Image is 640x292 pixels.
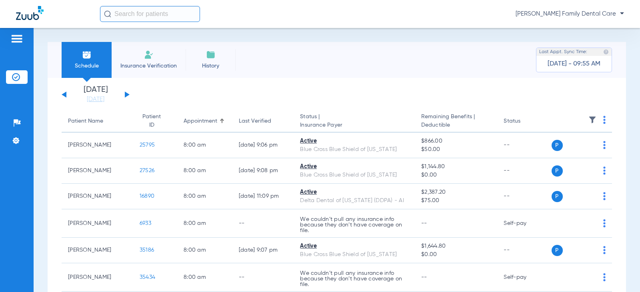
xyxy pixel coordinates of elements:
[232,184,294,209] td: [DATE] 11:09 PM
[140,113,171,129] div: Patient ID
[552,245,563,256] span: P
[421,137,491,145] span: $866.00
[603,219,606,227] img: group-dot-blue.svg
[497,110,551,133] th: Status
[603,167,606,175] img: group-dot-blue.svg
[539,48,587,56] span: Last Appt. Sync Time:
[82,50,92,60] img: Schedule
[294,110,415,133] th: Status |
[300,188,408,197] div: Active
[497,263,551,292] td: Self-pay
[232,238,294,263] td: [DATE] 9:07 PM
[603,192,606,200] img: group-dot-blue.svg
[62,158,133,184] td: [PERSON_NAME]
[421,145,491,154] span: $50.00
[100,6,200,22] input: Search for patients
[140,168,154,173] span: 27526
[232,209,294,238] td: --
[62,184,133,209] td: [PERSON_NAME]
[421,242,491,250] span: $1,644.80
[184,117,217,125] div: Appointment
[140,220,151,226] span: 6933
[184,117,226,125] div: Appointment
[68,62,106,70] span: Schedule
[118,62,180,70] span: Insurance Verification
[421,250,491,259] span: $0.00
[140,113,164,129] div: Patient ID
[72,95,120,103] a: [DATE]
[497,184,551,209] td: --
[239,117,271,125] div: Last Verified
[177,133,232,158] td: 8:00 AM
[10,34,23,44] img: hamburger-icon
[497,238,551,263] td: --
[552,191,563,202] span: P
[232,158,294,184] td: [DATE] 9:08 PM
[62,238,133,263] td: [PERSON_NAME]
[300,137,408,145] div: Active
[232,133,294,158] td: [DATE] 9:06 PM
[497,158,551,184] td: --
[421,171,491,179] span: $0.00
[552,165,563,177] span: P
[516,10,624,18] span: [PERSON_NAME] Family Dental Care
[68,117,103,125] div: Patient Name
[497,133,551,158] td: --
[497,209,551,238] td: Self-pay
[300,163,408,171] div: Active
[588,116,596,124] img: filter.svg
[72,86,120,103] li: [DATE]
[300,121,408,129] span: Insurance Payer
[552,140,563,151] span: P
[603,273,606,281] img: group-dot-blue.svg
[192,62,230,70] span: History
[62,263,133,292] td: [PERSON_NAME]
[140,247,154,253] span: 35186
[300,242,408,250] div: Active
[232,263,294,292] td: --
[421,188,491,197] span: $2,387.20
[177,238,232,263] td: 8:00 AM
[206,50,216,60] img: History
[603,116,606,124] img: group-dot-blue.svg
[104,10,111,18] img: Search Icon
[140,274,155,280] span: 35434
[140,193,154,199] span: 16890
[603,246,606,254] img: group-dot-blue.svg
[421,197,491,205] span: $75.00
[300,197,408,205] div: Delta Dental of [US_STATE] (DDPA) - AI
[415,110,497,133] th: Remaining Benefits |
[62,209,133,238] td: [PERSON_NAME]
[16,6,44,20] img: Zuub Logo
[300,171,408,179] div: Blue Cross Blue Shield of [US_STATE]
[177,209,232,238] td: 8:00 AM
[300,250,408,259] div: Blue Cross Blue Shield of [US_STATE]
[300,270,408,287] p: We couldn’t pull any insurance info because they don’t have coverage on file.
[177,158,232,184] td: 8:00 AM
[421,274,427,280] span: --
[68,117,127,125] div: Patient Name
[62,133,133,158] td: [PERSON_NAME]
[421,220,427,226] span: --
[300,145,408,154] div: Blue Cross Blue Shield of [US_STATE]
[144,50,154,60] img: Manual Insurance Verification
[177,263,232,292] td: 8:00 AM
[421,163,491,171] span: $1,144.80
[548,60,600,68] span: [DATE] - 09:55 AM
[239,117,288,125] div: Last Verified
[177,184,232,209] td: 8:00 AM
[300,217,408,233] p: We couldn’t pull any insurance info because they don’t have coverage on file.
[140,142,155,148] span: 25795
[603,141,606,149] img: group-dot-blue.svg
[421,121,491,129] span: Deductible
[603,49,609,55] img: last sync help info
